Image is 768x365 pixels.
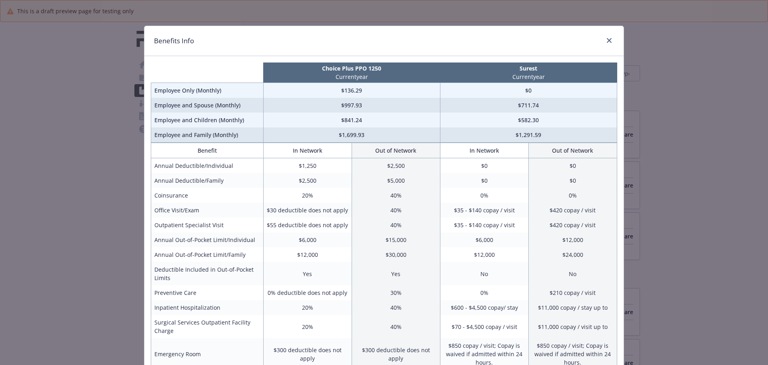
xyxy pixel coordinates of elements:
th: In Network [440,143,528,158]
td: $841.24 [263,113,440,127]
td: $600 - $4,500 copay/ stay [440,300,528,315]
p: Choice Plus PPO 1250 [265,64,438,73]
td: 40% [352,188,440,203]
td: $997.93 [263,98,440,113]
td: $0 [528,173,617,188]
th: In Network [263,143,352,158]
td: Coinsurance [151,188,264,203]
td: 0% [440,285,528,300]
td: $136.29 [263,83,440,98]
td: Office Visit/Exam [151,203,264,218]
td: $210 copay / visit [528,285,617,300]
td: $1,699.93 [263,127,440,143]
td: $420 copay / visit [528,203,617,218]
td: $2,500 [352,158,440,173]
td: 0% deductible does not apply [263,285,352,300]
td: $30 deductible does not apply [263,203,352,218]
td: Inpatient Hospitalization [151,300,264,315]
td: Employee and Spouse (Monthly) [151,98,264,113]
td: $30,000 [352,247,440,262]
td: 20% [263,188,352,203]
td: 40% [352,315,440,338]
td: $35 - $140 copay / visit [440,218,528,232]
td: $70 - $4,500 copay / visit [440,315,528,338]
td: No [528,262,617,285]
td: 0% [528,188,617,203]
td: $0 [528,158,617,173]
td: 30% [352,285,440,300]
p: Current year [265,73,438,81]
td: $12,000 [528,232,617,247]
td: $15,000 [352,232,440,247]
td: $420 copay / visit [528,218,617,232]
td: $24,000 [528,247,617,262]
td: $35 - $140 copay / visit [440,203,528,218]
a: close [604,36,614,45]
td: $11,000 copay / visit up to [528,315,617,338]
td: $1,250 [263,158,352,173]
td: Annual Deductible/Individual [151,158,264,173]
td: $0 [440,83,617,98]
td: Employee Only (Monthly) [151,83,264,98]
td: $0 [440,158,528,173]
td: Annual Deductible/Family [151,173,264,188]
td: Outpatient Specialist Visit [151,218,264,232]
h1: Benefits Info [154,36,194,46]
td: $11,000 copay / stay up to [528,300,617,315]
td: Deductible Included in Out-of-Pocket Limits [151,262,264,285]
td: $582.30 [440,113,617,127]
td: $6,000 [263,232,352,247]
td: $2,500 [263,173,352,188]
td: $1,291.59 [440,127,617,143]
td: $55 deductible does not apply [263,218,352,232]
td: Yes [352,262,440,285]
td: 40% [352,300,440,315]
td: $0 [440,173,528,188]
td: 40% [352,203,440,218]
td: $12,000 [263,247,352,262]
td: 0% [440,188,528,203]
th: Out of Network [528,143,617,158]
td: $12,000 [440,247,528,262]
th: Out of Network [352,143,440,158]
td: Annual Out-of-Pocket Limit/Individual [151,232,264,247]
td: 40% [352,218,440,232]
th: intentionally left blank [151,63,264,83]
td: Yes [263,262,352,285]
td: $6,000 [440,232,528,247]
p: Surest [442,64,615,73]
td: Surgical Services Outpatient Facility Charge [151,315,264,338]
td: Employee and Family (Monthly) [151,127,264,143]
td: Annual Out-of-Pocket Limit/Family [151,247,264,262]
td: Employee and Children (Monthly) [151,113,264,127]
th: Benefit [151,143,264,158]
td: 20% [263,300,352,315]
p: Current year [442,73,615,81]
td: $711.74 [440,98,617,113]
td: Preventive Care [151,285,264,300]
td: No [440,262,528,285]
td: 20% [263,315,352,338]
td: $5,000 [352,173,440,188]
